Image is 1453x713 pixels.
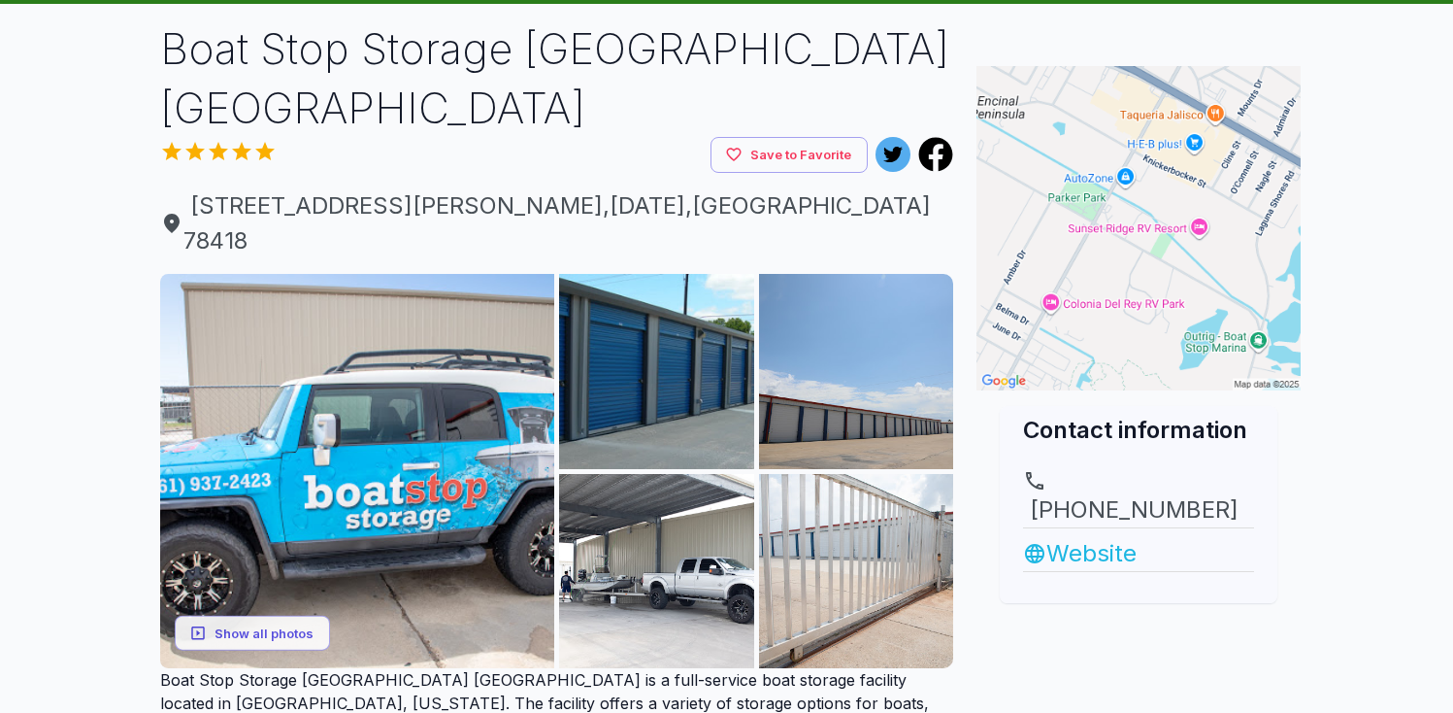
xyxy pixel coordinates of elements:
[160,19,954,137] h1: Boat Stop Storage [GEOGRAPHIC_DATA] [GEOGRAPHIC_DATA]
[759,274,954,469] img: AJQcZqIZTIx-icL5BJNsVZOMCdS8EIYNE_a5JxjBTk6i79ntqGDkqDkgYfkP6PV3Dni1d5v64hJ-ZQAt7Fen-ZOkiBcUFCdp3...
[1023,536,1254,571] a: Website
[976,66,1301,390] img: Map for Boat Stop Storage Corpus Christi TX
[160,274,555,669] img: AJQcZqJC8ioj3tytkyr1qAnZti8FxiMcXxTC_4UdCY9CWioDcjWVQ1plxbj2LlgAnS3cGKNOuJZgDhcQbioyvjSHMyBzvqO8I...
[1023,469,1254,527] a: [PHONE_NUMBER]
[710,137,868,173] button: Save to Favorite
[559,474,754,669] img: AJQcZqIZiqRxTl7_ZUjCL2nBHLSQCfe5AIhOsUnvLmfNS5sK5J1YZ6KnIg2n7BACvFCvmfieQ9NibM-f0hZ1BIf8mHiDqLxDy...
[1023,414,1254,446] h2: Contact information
[559,274,754,469] img: AJQcZqKFOpF2OIKbhBqikn_5lnns_bJCAF48hvnHkWxSM-Q8ddjSKv9ZxLoCeHY49mJGf5Ouk5S79eaW9S4hL9cOeUtHq4fGe...
[160,188,954,258] a: [STREET_ADDRESS][PERSON_NAME],[DATE],[GEOGRAPHIC_DATA] 78418
[759,474,954,669] img: AJQcZqIT2640n2nqVu5ArybcfbTDFwjYmO-f6kSlK64ywQk2bb-HnF6BNADB9ZbFfhtBsklmtEX9ybLYVoL5mgB4C9yuXT_0I...
[160,188,954,258] span: [STREET_ADDRESS][PERSON_NAME] , [DATE] , [GEOGRAPHIC_DATA] 78418
[175,615,330,651] button: Show all photos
